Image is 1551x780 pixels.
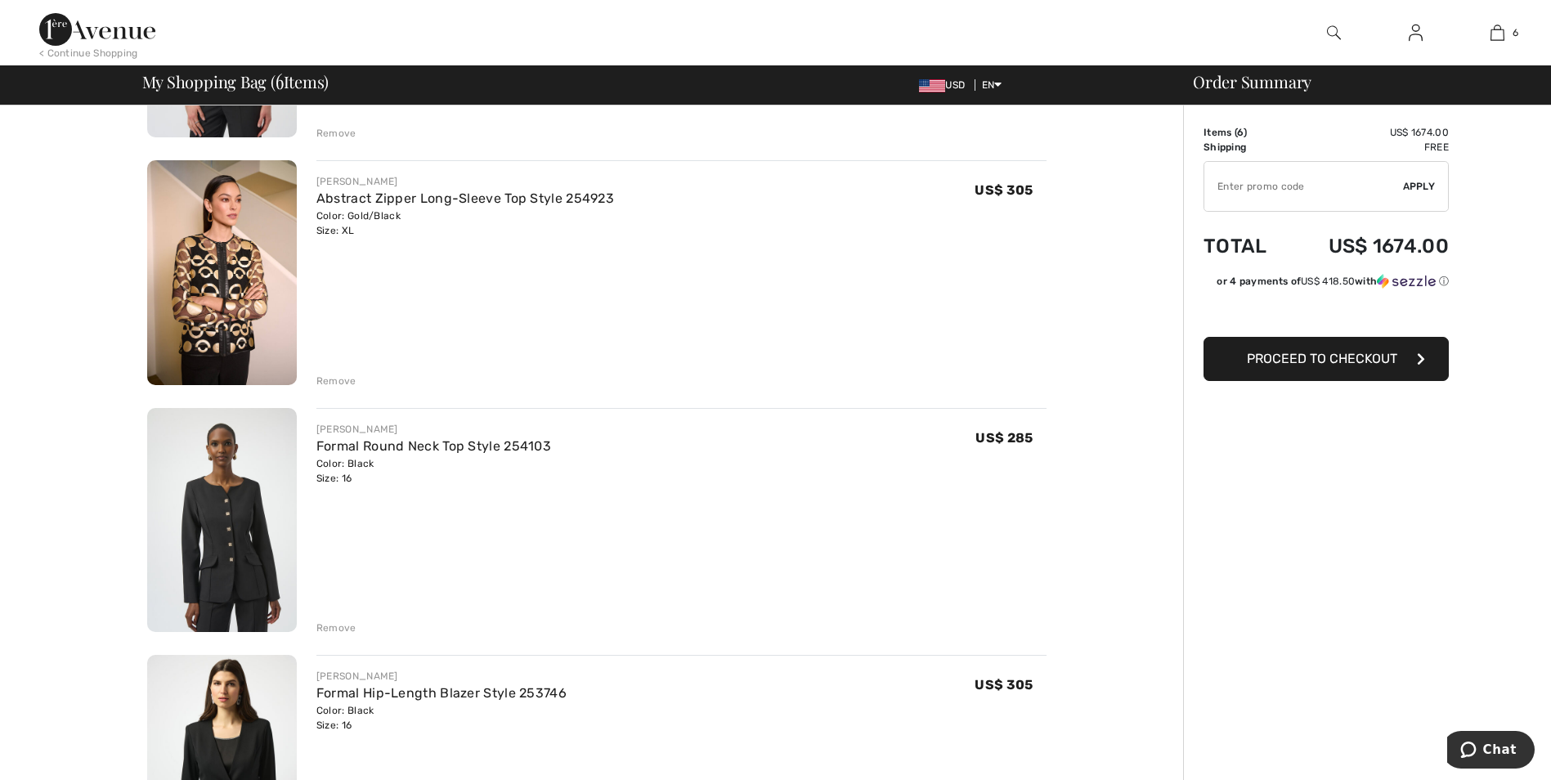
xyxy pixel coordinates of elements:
[316,126,356,141] div: Remove
[1377,274,1436,289] img: Sezzle
[316,208,614,238] div: Color: Gold/Black Size: XL
[1237,127,1244,138] span: 6
[1204,125,1288,140] td: Items ( )
[982,79,1002,91] span: EN
[919,79,945,92] img: US Dollar
[975,430,1033,446] span: US$ 285
[1204,218,1288,274] td: Total
[316,456,551,486] div: Color: Black Size: 16
[316,174,614,189] div: [PERSON_NAME]
[1447,731,1535,772] iframe: Opens a widget where you can chat to one of our agents
[1204,294,1449,331] iframe: PayPal-paypal
[1409,23,1423,43] img: My Info
[1327,23,1341,43] img: search the website
[1288,125,1449,140] td: US$ 1674.00
[1247,351,1397,366] span: Proceed to Checkout
[975,182,1033,198] span: US$ 305
[39,13,155,46] img: 1ère Avenue
[142,74,329,90] span: My Shopping Bag ( Items)
[1204,140,1288,155] td: Shipping
[1204,337,1449,381] button: Proceed to Checkout
[316,422,551,437] div: [PERSON_NAME]
[1288,140,1449,155] td: Free
[147,160,297,385] img: Abstract Zipper Long-Sleeve Top Style 254923
[1217,274,1449,289] div: or 4 payments of with
[919,79,971,91] span: USD
[1301,276,1355,287] span: US$ 418.50
[316,621,356,635] div: Remove
[39,46,138,61] div: < Continue Shopping
[316,703,567,733] div: Color: Black Size: 16
[1288,218,1449,274] td: US$ 1674.00
[276,69,284,91] span: 6
[1204,162,1403,211] input: Promo code
[1173,74,1541,90] div: Order Summary
[1457,23,1537,43] a: 6
[1396,23,1436,43] a: Sign In
[316,438,551,454] a: Formal Round Neck Top Style 254103
[147,408,297,633] img: Formal Round Neck Top Style 254103
[316,191,614,206] a: Abstract Zipper Long-Sleeve Top Style 254923
[1513,25,1518,40] span: 6
[1490,23,1504,43] img: My Bag
[316,685,567,701] a: Formal Hip-Length Blazer Style 253746
[975,677,1033,693] span: US$ 305
[1204,274,1449,294] div: or 4 payments ofUS$ 418.50withSezzle Click to learn more about Sezzle
[1403,179,1436,194] span: Apply
[316,374,356,388] div: Remove
[316,669,567,684] div: [PERSON_NAME]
